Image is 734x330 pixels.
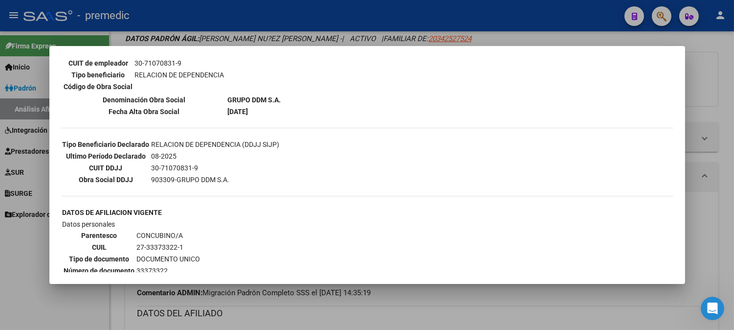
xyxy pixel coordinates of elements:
[62,255,70,263] button: Start recording
[136,230,203,241] td: CONCUBINO/A
[172,6,189,24] div: Cerrar
[64,265,135,276] th: Número de documento
[8,214,121,236] div: que tengas [PERSON_NAME][PERSON_NAME] • Hace 21h
[228,96,281,104] b: GRUPO DDM S.A.
[153,6,172,24] button: Inicio
[136,242,203,253] td: 27-33373322-1
[31,255,39,263] button: Selector de emoji
[62,106,226,117] th: Fecha Alta Obra Social
[64,230,135,241] th: Parentesco
[228,108,248,116] b: [DATE]
[151,163,280,173] td: 30-71070831-9
[28,7,44,23] img: Profile image for Fin
[64,242,135,253] th: CUIL
[8,169,188,199] div: Florencia dice…
[151,139,280,150] td: RELACION DE DEPENDENCIA (DDJJ SIJP)
[43,27,180,47] div: pero si se tratara de un mismo pretador con periodos diferentes
[169,53,188,75] div: ?
[47,11,150,26] p: El equipo también puede ayudar
[8,235,187,251] textarea: Escribe un mensaje...
[8,214,188,258] div: Ludmila dice…
[134,70,225,80] td: RELACION DE DEPENDENCIA
[16,89,153,156] div: Solo se puede agregar un prestador con un periodo habilitado para un mismo cuil (legajo). Son mej...
[168,251,183,267] button: Enviar un mensaje…
[151,151,280,162] td: 08-2025
[35,22,188,52] div: pero si se tratara de un mismo pretador con periodos diferentes
[15,255,23,263] button: Adjuntar un archivo
[64,70,133,80] th: Tipo beneficiario
[177,59,180,69] div: ?
[46,255,54,263] button: Selector de gif
[64,58,133,69] th: CUIT de empleador
[8,22,188,53] div: Florencia dice…
[62,139,150,150] th: Tipo Beneficiario Declarado
[134,58,225,69] td: 30-71070831-9
[64,81,133,92] th: Código de Obra Social
[16,220,113,230] div: que tengas [PERSON_NAME]
[155,175,180,185] div: gracias
[62,163,150,173] th: CUIT DDJJ
[8,83,188,169] div: Ludmila dice…
[6,6,25,24] button: go back
[62,174,150,185] th: Obra Social DDJJ
[136,265,203,276] td: 33373322
[62,151,150,162] th: Ultimo Período Declarado
[136,254,203,264] td: DOCUMENTO UNICO
[63,209,162,216] b: DATOS DE AFILIACION VIGENTE
[151,174,280,185] td: 903309-GRUPO DDM S.A.
[47,4,59,11] h1: Fin
[8,83,160,162] div: Solo se puede agregar un prestador con un periodo habilitado para un mismo cuil (legajo).Son mejo...
[701,297,724,320] iframe: Intercom live chat
[8,53,188,83] div: Florencia dice…
[64,254,135,264] th: Tipo de documento
[147,169,188,191] div: gracias
[62,94,226,105] th: Denominación Obra Social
